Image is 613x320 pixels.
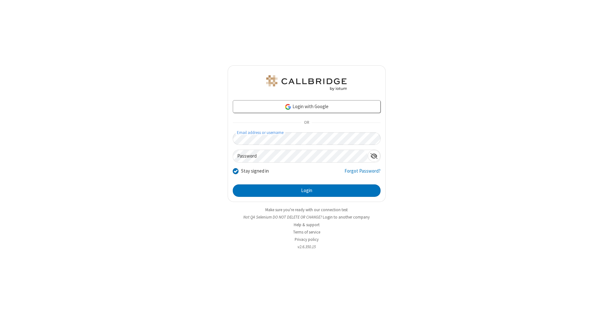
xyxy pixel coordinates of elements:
a: Privacy policy [295,237,319,242]
span: OR [301,118,312,127]
a: Make sure you're ready with our connection test [265,207,348,212]
div: Show password [368,150,380,162]
input: Password [233,150,368,162]
a: Login with Google [233,100,381,113]
li: Not QA Selenium DO NOT DELETE OR CHANGE? [228,214,386,220]
label: Stay signed in [241,167,269,175]
li: v2.6.350.15 [228,244,386,250]
input: Email address or username [233,132,381,145]
button: Login to another company [323,214,370,220]
button: Login [233,184,381,197]
a: Forgot Password? [344,167,381,180]
a: Terms of service [293,229,320,235]
a: Help & support [294,222,320,227]
img: QA Selenium DO NOT DELETE OR CHANGE [265,75,348,91]
img: google-icon.png [284,103,291,110]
